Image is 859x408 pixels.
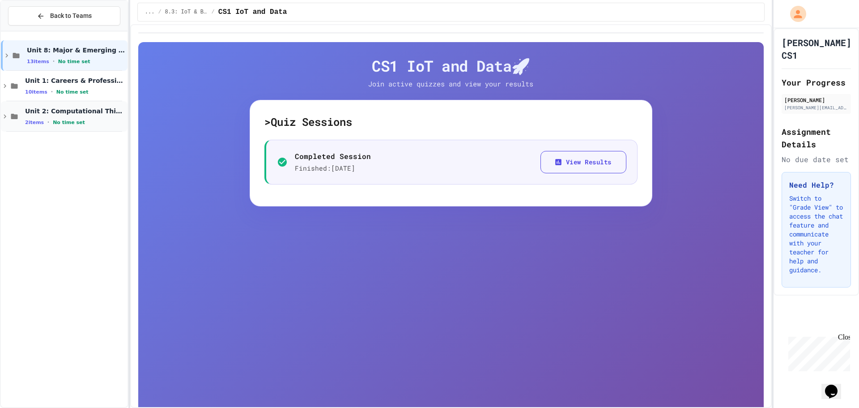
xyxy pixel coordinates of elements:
h1: [PERSON_NAME] CS1 [782,36,851,61]
span: No time set [58,59,90,64]
div: Chat with us now!Close [4,4,62,57]
span: ... [145,9,155,16]
div: [PERSON_NAME][EMAIL_ADDRESS][PERSON_NAME][DOMAIN_NAME] [784,104,848,111]
h4: CS1 IoT and Data 🚀 [250,56,652,75]
span: / [158,9,161,16]
span: Unit 8: Major & Emerging Technologies [27,46,126,54]
span: • [51,88,53,95]
p: Completed Session [295,151,371,162]
div: My Account [781,4,808,24]
iframe: chat widget [785,333,850,371]
iframe: chat widget [821,372,850,399]
h3: Need Help? [789,180,843,190]
span: Unit 2: Computational Thinking & Problem-Solving [25,107,126,115]
span: 2 items [25,120,44,125]
p: Join active quizzes and view your results [350,79,552,89]
p: Finished: [DATE] [295,163,371,173]
span: • [53,58,55,65]
span: 13 items [27,59,49,64]
span: Unit 1: Careers & Professionalism [25,77,126,85]
span: 10 items [25,89,47,95]
button: View Results [540,151,626,174]
span: CS1 IoT and Data [218,7,287,17]
span: • [47,119,49,126]
div: [PERSON_NAME] [784,96,848,104]
span: 8.3: IoT & Big Data [165,9,208,16]
div: No due date set [782,154,851,165]
span: / [212,9,215,16]
span: No time set [56,89,89,95]
h2: Your Progress [782,76,851,89]
p: Switch to "Grade View" to access the chat feature and communicate with your teacher for help and ... [789,194,843,275]
button: Back to Teams [8,6,120,26]
span: Back to Teams [50,11,92,21]
span: No time set [53,120,85,125]
h2: Assignment Details [782,125,851,150]
h5: > Quiz Sessions [264,115,638,129]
